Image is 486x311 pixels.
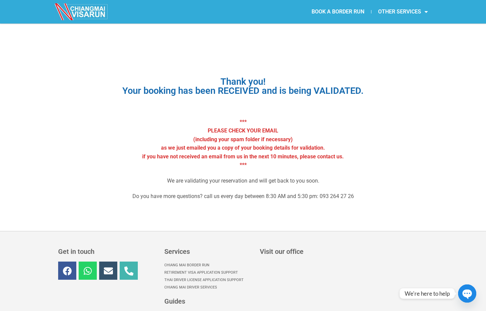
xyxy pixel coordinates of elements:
[193,119,293,142] strong: *** PLEASE CHECK YOUR EMAIL (including your spam folder if necessary)
[164,284,253,291] a: Chiang Mai Driver Services
[70,77,416,95] h1: Thank you! Your booking has been RECEIVED and is being VALIDATED.
[260,248,427,255] h3: Visit our office
[243,4,435,20] nav: Menu
[164,262,253,291] nav: Menu
[371,4,435,20] a: OTHER SERVICES
[164,298,253,305] h3: Guides
[305,4,371,20] a: BOOK A BORDER RUN
[164,248,253,255] h3: Services
[142,145,344,168] strong: as we just emailed you a copy of your booking details for validation. if you have not received an...
[164,269,253,276] a: Retirement Visa Application Support
[58,248,158,255] h3: Get in touch
[70,177,416,185] p: We are validating your reservation and will get back to you soon.
[164,276,253,284] a: Thai Driver License Application Support
[70,192,416,201] p: Do you have more questions? call us every day between 8:30 AM and 5:30 pm: 093 264 27 26
[164,262,253,269] a: Chiang Mai Border Run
